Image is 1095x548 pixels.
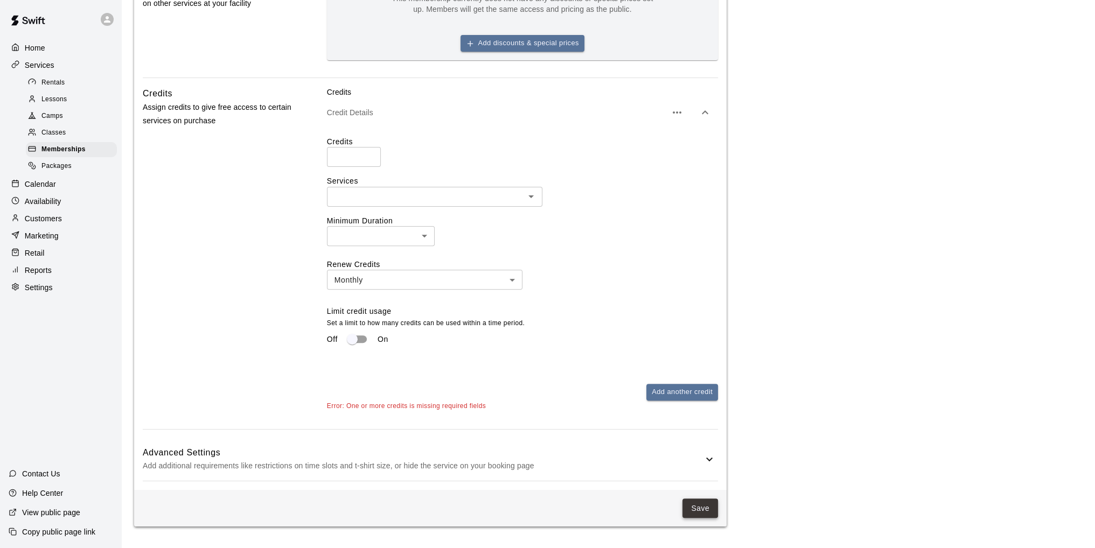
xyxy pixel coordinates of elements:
[22,468,60,479] p: Contact Us
[378,334,388,345] p: On
[327,402,486,410] span: Error: One or more credits is missing required fields
[327,270,522,290] div: Monthly
[26,74,121,91] a: Rentals
[9,176,113,192] a: Calendar
[26,92,117,107] div: Lessons
[41,94,67,105] span: Lessons
[9,262,113,278] a: Reports
[26,159,117,174] div: Packages
[26,108,121,125] a: Camps
[327,215,718,226] label: Minimum Duration
[26,75,117,90] div: Rentals
[327,175,718,186] label: Services
[327,97,718,128] div: Credit Details
[26,125,121,142] a: Classes
[25,60,54,71] p: Services
[41,78,65,88] span: Rentals
[41,161,72,172] span: Packages
[9,279,113,296] a: Settings
[327,260,380,269] label: Renew Credits
[9,57,113,73] a: Services
[25,230,59,241] p: Marketing
[327,136,718,147] label: Credits
[327,107,666,118] p: Credit Details
[25,265,52,276] p: Reports
[25,213,62,224] p: Customers
[143,446,703,460] h6: Advanced Settings
[22,507,80,518] p: View public page
[26,142,117,157] div: Memberships
[25,282,53,293] p: Settings
[25,43,45,53] p: Home
[26,158,121,175] a: Packages
[9,245,113,261] a: Retail
[646,384,718,401] button: Add another credit
[41,144,86,155] span: Memberships
[25,196,61,207] p: Availability
[41,128,66,138] span: Classes
[143,438,718,481] div: Advanced SettingsAdd additional requirements like restrictions on time slots and t-shirt size, or...
[143,101,292,128] p: Assign credits to give free access to certain services on purchase
[25,248,45,258] p: Retail
[26,125,117,140] div: Classes
[9,193,113,209] a: Availability
[26,142,121,158] a: Memberships
[143,87,172,101] h6: Credits
[524,189,539,204] button: Open
[9,40,113,56] a: Home
[327,318,718,329] p: Set a limit to how many credits can be used within a time period.
[327,307,392,315] label: Limit credit usage
[327,334,338,345] p: Off
[22,526,95,537] p: Copy public page link
[22,488,63,498] p: Help Center
[26,109,117,124] div: Camps
[25,179,56,189] p: Calendar
[41,111,63,122] span: Camps
[327,87,718,97] p: Credits
[26,91,121,108] a: Lessons
[143,459,703,473] p: Add additional requirements like restrictions on time slots and t-shirt size, or hide the service...
[461,35,584,52] button: Add discounts & special prices
[9,210,113,227] a: Customers
[682,498,718,518] button: Save
[9,228,113,244] a: Marketing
